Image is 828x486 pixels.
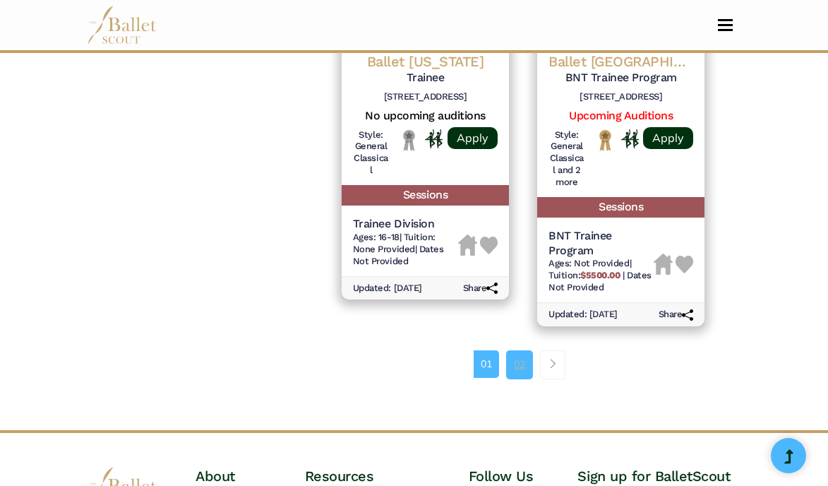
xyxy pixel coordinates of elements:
[643,127,693,149] a: Apply
[474,350,499,377] a: 01
[353,244,443,266] span: Dates Not Provided
[480,237,498,254] img: Heart
[548,52,693,71] h4: Ballet [GEOGRAPHIC_DATA][US_STATE]
[305,467,469,485] h4: Resources
[353,109,498,124] h5: No upcoming auditions
[353,71,498,85] h5: Trainee
[448,127,498,149] a: Apply
[353,232,436,254] span: Tuition: None Provided
[506,350,533,379] a: 02
[469,467,578,485] h4: Follow Us
[342,185,509,206] h5: Sessions
[548,258,629,268] span: Ages: Not Provided
[577,467,741,485] h4: Sign up for BalletScout
[548,270,652,292] span: Dates Not Provided
[596,129,614,151] img: National
[353,129,389,177] h6: Style: General Classical
[548,270,623,280] span: Tuition:
[548,258,654,294] h6: | |
[474,350,573,379] nav: Page navigation example
[353,217,458,232] h5: Trainee Division
[580,270,620,280] b: $5500.00
[676,256,693,273] img: Heart
[537,197,704,218] h5: Sessions
[400,129,418,151] img: Local
[709,18,742,32] button: Toggle navigation
[569,109,673,122] a: Upcoming Auditions
[353,52,498,71] h4: Ballet [US_STATE]
[463,283,498,295] h6: Share
[659,309,694,321] h6: Share
[548,129,584,189] h6: Style: General Classical and 2 more
[548,71,693,85] h5: BNT Trainee Program
[353,232,400,242] span: Ages: 16-18
[425,129,443,148] img: In Person
[621,129,639,148] img: In Person
[353,283,422,295] h6: Updated: [DATE]
[548,229,654,259] h5: BNT Trainee Program
[654,254,673,275] img: Housing Unavailable
[548,91,693,103] h6: [STREET_ADDRESS]
[353,232,458,268] h6: | |
[196,467,305,485] h4: About
[548,309,618,321] h6: Updated: [DATE]
[458,235,477,256] img: Housing Unavailable
[353,91,498,103] h6: [STREET_ADDRESS]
